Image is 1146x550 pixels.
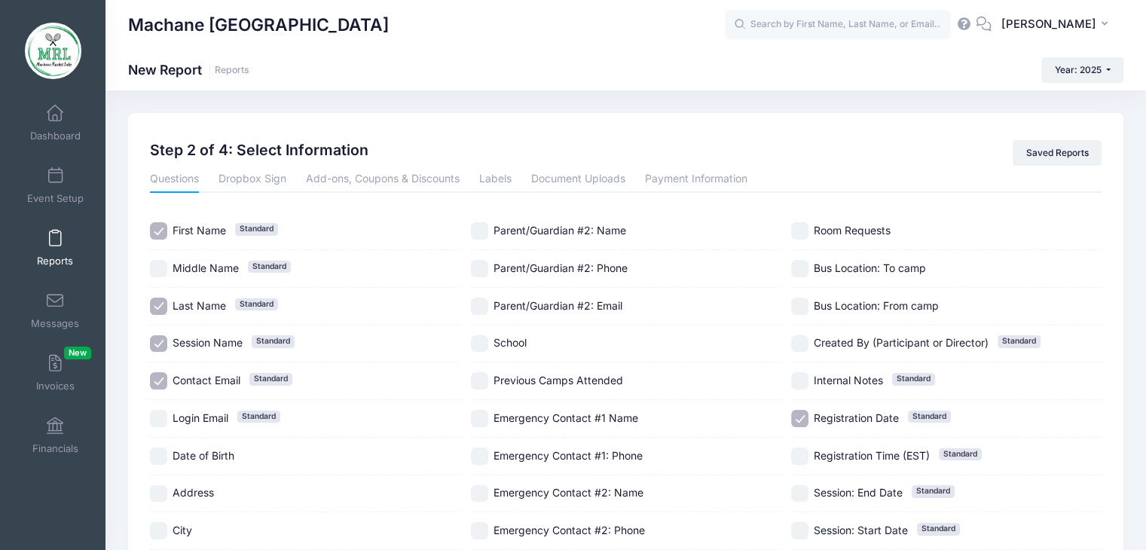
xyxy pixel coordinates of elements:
[791,222,808,240] input: Room Requests
[150,166,199,193] a: Questions
[215,65,249,76] a: Reports
[791,260,808,277] input: Bus Location: To camp
[30,130,81,142] span: Dashboard
[939,448,982,460] span: Standard
[494,299,622,312] span: Parent/Guardian #2: Email
[791,522,808,539] input: Session: Start DateStandard
[471,485,488,503] input: Emergency Contact #2: Name
[37,255,73,267] span: Reports
[471,522,488,539] input: Emergency Contact #2: Phone
[917,523,960,535] span: Standard
[494,261,628,274] span: Parent/Guardian #2: Phone
[20,284,91,337] a: Messages
[494,449,643,462] span: Emergency Contact #1: Phone
[150,522,167,539] input: City
[471,298,488,315] input: Parent/Guardian #2: Email
[479,166,512,193] a: Labels
[173,449,234,462] span: Date of Birth
[814,336,989,349] span: Created By (Participant or Director)
[219,166,286,193] a: Dropbox Sign
[645,166,747,193] a: Payment Information
[725,10,951,40] input: Search by First Name, Last Name, or Email...
[814,524,908,536] span: Session: Start Date
[471,448,488,465] input: Emergency Contact #1: Phone
[36,380,75,393] span: Invoices
[150,140,368,161] h2: Step 2 of 4: Select Information
[471,260,488,277] input: Parent/Guardian #2: Phone
[471,372,488,390] input: Previous Camps Attended
[249,373,292,385] span: Standard
[814,299,939,312] span: Bus Location: From camp
[150,298,167,315] input: Last NameStandard
[64,347,91,359] span: New
[235,298,278,310] span: Standard
[20,409,91,462] a: Financials
[27,192,84,205] span: Event Setup
[31,317,79,330] span: Messages
[1055,64,1102,75] span: Year: 2025
[791,335,808,353] input: Created By (Participant or Director)Standard
[494,224,626,237] span: Parent/Guardian #2: Name
[173,411,228,424] span: Login Email
[814,374,883,387] span: Internal Notes
[814,449,930,462] span: Registration Time (EST)
[1013,140,1102,166] a: Saved Reports
[494,411,638,424] span: Emergency Contact #1 Name
[150,372,167,390] input: Contact EmailStandard
[25,23,81,79] img: Machane Racket Lake
[235,223,278,235] span: Standard
[173,261,239,274] span: Middle Name
[1001,16,1096,32] span: [PERSON_NAME]
[992,8,1123,42] button: [PERSON_NAME]
[20,347,91,399] a: InvoicesNew
[494,486,643,499] span: Emergency Contact #2: Name
[814,224,891,237] span: Room Requests
[791,485,808,503] input: Session: End DateStandard
[531,166,625,193] a: Document Uploads
[814,411,899,424] span: Registration Date
[173,224,226,237] span: First Name
[1041,57,1123,83] button: Year: 2025
[173,299,226,312] span: Last Name
[128,62,249,78] h1: New Report
[173,524,192,536] span: City
[471,410,488,427] input: Emergency Contact #1 Name
[791,372,808,390] input: Internal NotesStandard
[494,374,623,387] span: Previous Camps Attended
[150,448,167,465] input: Date of Birth
[248,261,291,273] span: Standard
[814,486,903,499] span: Session: End Date
[20,96,91,149] a: Dashboard
[173,486,214,499] span: Address
[791,448,808,465] input: Registration Time (EST)Standard
[471,222,488,240] input: Parent/Guardian #2: Name
[20,222,91,274] a: Reports
[908,411,951,423] span: Standard
[252,335,295,347] span: Standard
[306,166,460,193] a: Add-ons, Coupons & Discounts
[173,336,243,349] span: Session Name
[998,335,1041,347] span: Standard
[20,159,91,212] a: Event Setup
[128,8,389,42] h1: Machane [GEOGRAPHIC_DATA]
[150,222,167,240] input: First NameStandard
[237,411,280,423] span: Standard
[150,485,167,503] input: Address
[912,485,955,497] span: Standard
[150,335,167,353] input: Session NameStandard
[173,374,240,387] span: Contact Email
[892,373,935,385] span: Standard
[814,261,926,274] span: Bus Location: To camp
[471,335,488,353] input: School
[494,524,645,536] span: Emergency Contact #2: Phone
[494,336,527,349] span: School
[150,410,167,427] input: Login EmailStandard
[150,260,167,277] input: Middle NameStandard
[791,298,808,315] input: Bus Location: From camp
[32,442,78,455] span: Financials
[791,410,808,427] input: Registration DateStandard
